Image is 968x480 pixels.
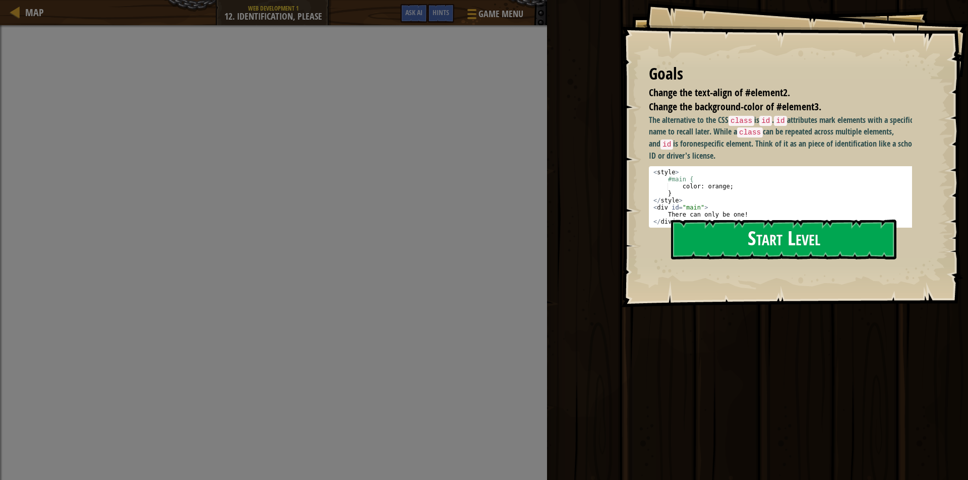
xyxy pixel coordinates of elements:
span: Change the text-align of #element2. [649,86,790,99]
code: class [729,116,754,126]
span: Hints [433,8,449,17]
li: Change the background-color of #element3. [636,100,910,114]
span: Game Menu [478,8,523,21]
code: class [737,127,763,138]
button: Game Menu [459,4,529,28]
button: Ask AI [400,4,428,23]
code: id [660,140,673,150]
li: Change the text-align of #element2. [636,86,910,100]
strong: one [689,138,701,149]
a: Map [20,6,44,19]
span: Change the background-color of #element3. [649,100,821,113]
span: Map [25,6,44,19]
button: Start Level [671,220,896,259]
code: id [759,116,772,126]
div: Goals [649,62,912,86]
p: The alternative to the CSS is . attributes mark elements with a specific name to recall later. Wh... [649,114,920,162]
code: id [774,116,786,126]
span: Ask AI [405,8,422,17]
